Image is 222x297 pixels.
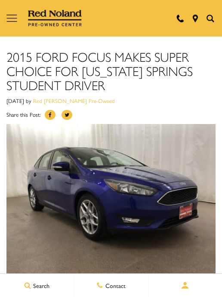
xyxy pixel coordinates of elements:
[33,97,115,105] a: Red [PERSON_NAME] Pre-Owned
[176,15,184,22] a: Call Red Noland Pre-Owned
[26,97,31,105] span: by
[6,49,216,92] h1: 2015 Ford Focus Makes Super Choice For [US_STATE] Springs Student Driver
[203,15,218,22] button: Open the inventory search
[31,281,49,290] span: Search
[28,10,82,27] img: Red Noland Pre-Owned
[28,13,82,21] a: Red Noland Pre-Owned
[103,281,126,290] span: Contact
[6,97,24,105] span: [DATE]
[6,124,216,281] img: Efficient 2015 Ford Focus for sale
[148,275,222,296] button: Open user profile menu
[6,110,216,124] div: Share this Post:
